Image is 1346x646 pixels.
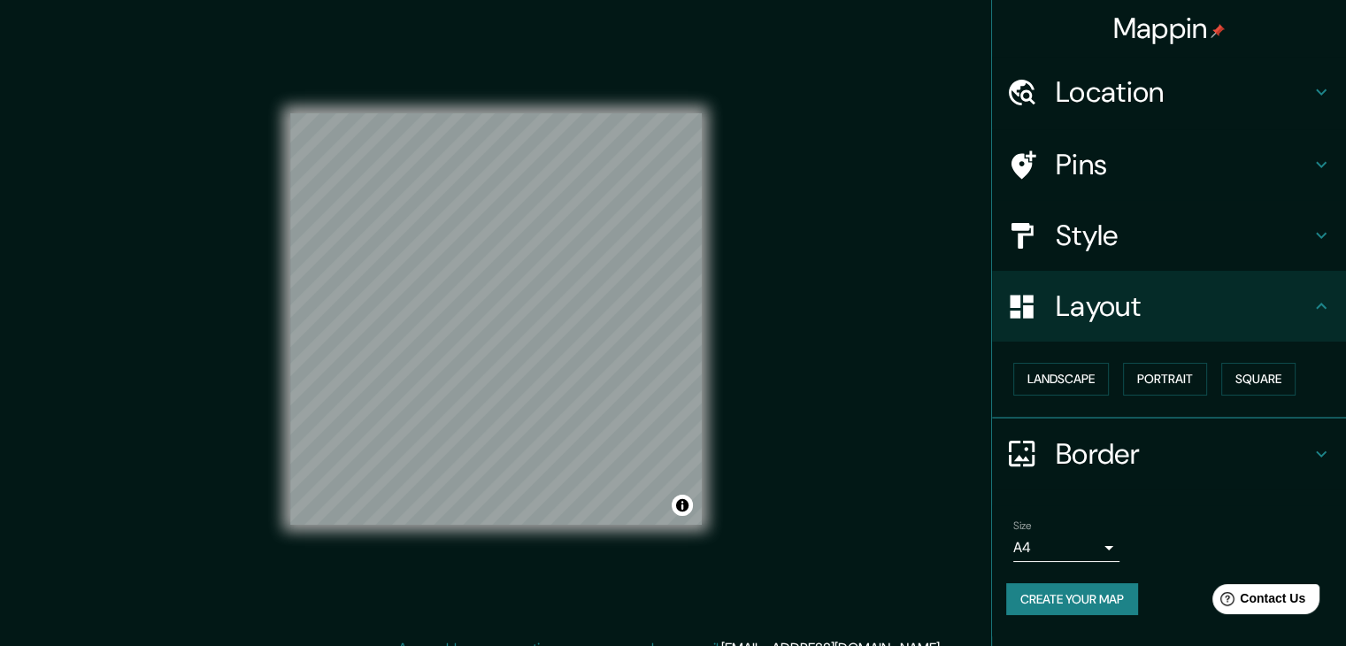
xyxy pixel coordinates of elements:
[992,419,1346,489] div: Border
[1123,363,1207,396] button: Portrait
[290,113,702,525] canvas: Map
[1013,363,1109,396] button: Landscape
[1211,24,1225,38] img: pin-icon.png
[1221,363,1296,396] button: Square
[1113,11,1226,46] h4: Mappin
[1188,577,1327,627] iframe: Help widget launcher
[1056,74,1311,110] h4: Location
[992,271,1346,342] div: Layout
[1013,518,1032,533] label: Size
[1056,436,1311,472] h4: Border
[992,129,1346,200] div: Pins
[992,57,1346,127] div: Location
[1056,218,1311,253] h4: Style
[1013,534,1119,562] div: A4
[1056,288,1311,324] h4: Layout
[672,495,693,516] button: Toggle attribution
[1006,583,1138,616] button: Create your map
[1056,147,1311,182] h4: Pins
[992,200,1346,271] div: Style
